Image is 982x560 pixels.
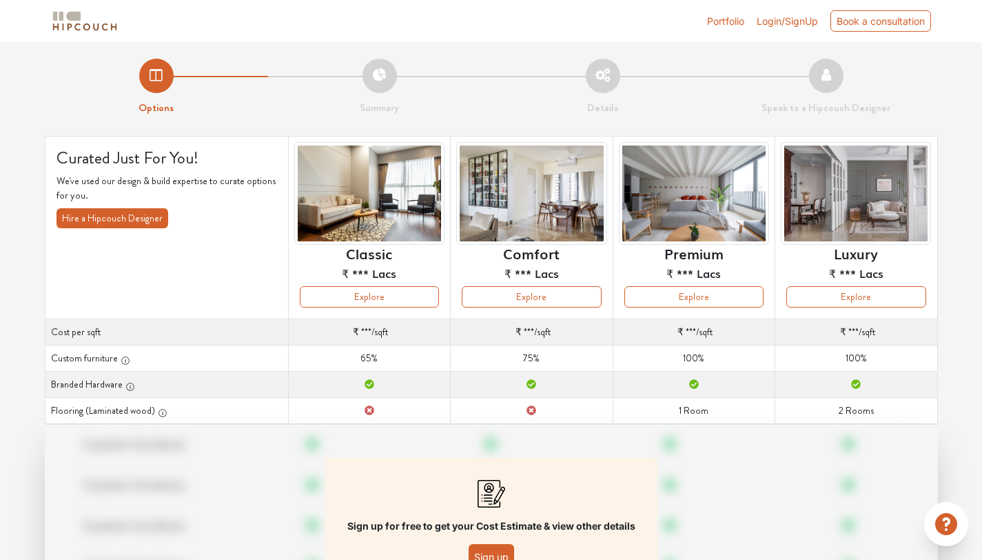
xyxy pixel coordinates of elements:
h4: Curated Just For You! [57,148,277,168]
td: 1 Room [613,398,775,424]
strong: Options [139,100,174,115]
td: 75% [451,346,613,372]
th: Custom furniture [45,346,288,372]
td: 100% [613,346,775,372]
img: header-preview [619,142,769,245]
h6: Luxury [834,245,878,261]
td: /sqft [775,319,937,346]
td: 100% [775,346,937,372]
button: Explore [462,286,601,308]
img: header-preview [456,142,606,245]
th: Cost per sqft [45,319,288,346]
td: /sqft [288,319,450,346]
img: logo-horizontal.svg [50,9,119,33]
p: Sign up for free to get your Cost Estimate & view other details [347,519,635,533]
td: /sqft [451,319,613,346]
button: Explore [786,286,925,308]
p: We've used our design & build expertise to curate options for you. [57,174,277,203]
strong: Speak to a Hipcouch Designer [761,100,890,115]
th: Branded Hardware [45,372,288,398]
td: /sqft [613,319,775,346]
button: Explore [624,286,764,308]
th: Flooring (Laminated wood) [45,398,288,424]
span: logo-horizontal.svg [50,6,119,37]
button: Hire a Hipcouch Designer [57,208,168,228]
td: 2 Rooms [775,398,937,424]
strong: Details [587,100,618,115]
strong: Summary [360,100,399,115]
td: 65% [288,346,450,372]
div: Book a consultation [830,10,931,32]
a: Portfolio [707,14,744,28]
h6: Premium [664,245,724,261]
span: Login/SignUp [757,15,818,27]
h6: Comfort [503,245,560,261]
h6: Classic [346,245,392,261]
img: header-preview [294,142,444,245]
button: Explore [300,286,439,308]
img: header-preview [781,142,931,245]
